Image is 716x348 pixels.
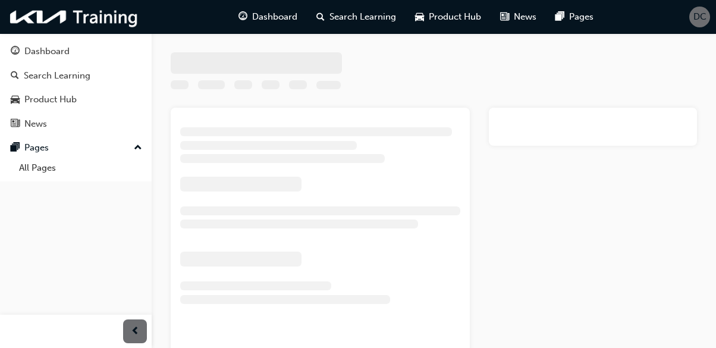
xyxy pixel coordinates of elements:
a: All Pages [14,159,147,177]
span: car-icon [415,10,424,24]
span: news-icon [500,10,509,24]
a: pages-iconPages [546,5,603,29]
span: news-icon [11,119,20,130]
a: Dashboard [5,40,147,62]
span: search-icon [316,10,325,24]
div: Dashboard [24,45,70,58]
button: Pages [5,137,147,159]
span: Product Hub [429,10,481,24]
img: kia-training [6,5,143,29]
span: pages-icon [11,143,20,153]
a: guage-iconDashboard [229,5,307,29]
span: car-icon [11,95,20,105]
a: search-iconSearch Learning [307,5,406,29]
span: DC [693,10,706,24]
button: DashboardSearch LearningProduct HubNews [5,38,147,137]
span: pages-icon [555,10,564,24]
span: guage-icon [11,46,20,57]
span: prev-icon [131,324,140,339]
span: guage-icon [238,10,247,24]
button: DC [689,7,710,27]
a: Search Learning [5,65,147,87]
span: search-icon [11,71,19,81]
span: News [514,10,536,24]
a: Product Hub [5,89,147,111]
a: news-iconNews [491,5,546,29]
span: up-icon [134,140,142,156]
div: Product Hub [24,93,77,106]
span: Learning resource code [316,81,341,92]
a: News [5,113,147,135]
span: Search Learning [329,10,396,24]
div: Search Learning [24,69,90,83]
a: car-iconProduct Hub [406,5,491,29]
span: Pages [569,10,593,24]
div: Pages [24,141,49,155]
div: News [24,117,47,131]
span: Dashboard [252,10,297,24]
